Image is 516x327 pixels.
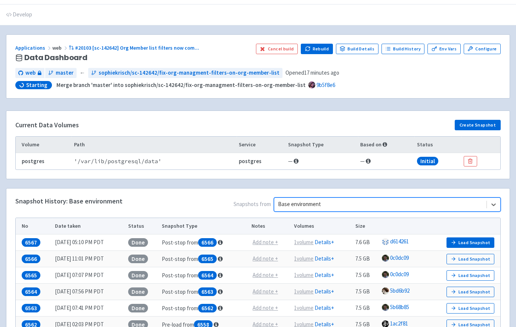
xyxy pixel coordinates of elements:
[253,288,278,295] u: Add note +
[56,81,306,88] strong: Merge branch 'master' into sophiekrisch/sc-142642/fix-org-managment-filters-on-org-member-list
[358,137,415,153] th: Based on
[126,218,160,234] th: Status
[253,304,278,311] u: Add note +
[390,238,409,245] a: d614261
[447,237,494,248] button: Load Snapshot
[15,68,44,78] a: web
[71,137,237,153] th: Path
[160,251,249,267] td: Post-stop from
[427,44,460,54] a: Env Vars
[198,287,217,296] span: 6563
[237,137,286,153] th: Service
[464,44,501,54] a: Configure
[390,303,409,311] a: 5b68b85
[447,270,494,281] button: Load Snapshot
[390,287,410,294] a: 5bd6b92
[447,303,494,314] button: Load Snapshot
[239,158,262,165] b: postgres
[253,239,278,246] u: Add note +
[123,197,501,215] span: Snapshots from
[24,53,87,62] span: Data Dashboard
[25,69,35,77] span: web
[75,44,199,51] span: #20103 [sc-142642] Org Member list filters now com ...
[53,234,126,251] td: [DATE] 05:10 PM PDT
[53,218,126,234] th: Date taken
[414,137,461,153] th: Status
[128,271,148,280] span: Done
[52,44,69,51] span: web
[22,287,40,296] span: 6564
[6,4,32,25] a: Develop
[417,157,438,165] span: Initial
[249,218,292,234] th: Notes
[253,271,278,278] u: Add note +
[16,218,53,234] th: No
[455,120,501,130] button: Create Snapshot
[128,287,148,296] span: Done
[447,254,494,264] button: Load Snapshot
[22,158,44,165] b: postgres
[53,267,126,284] td: [DATE] 07:07 PM PDT
[390,254,409,261] a: 0c0dc09
[292,218,353,234] th: Volumes
[390,271,409,278] a: 0c0dc09
[128,304,148,312] span: Done
[353,251,380,267] td: 7.5 GB
[15,197,123,205] h4: Snapshot History: Base environment
[198,304,217,312] span: 6562
[256,44,298,54] button: Cancel build
[56,69,74,77] span: master
[353,300,380,317] td: 7.5 GB
[160,218,249,234] th: Snapshot Type
[294,271,313,278] u: 1 volume
[15,44,52,51] a: Applications
[99,69,279,77] span: sophiekrisch/sc-142642/fix-org-managment-filters-on-org-member-list
[390,320,408,327] a: 1ac2f81
[53,300,126,317] td: [DATE] 07:41 PM PDT
[286,153,358,169] td: —
[22,304,40,312] span: 6563
[353,218,380,234] th: Size
[294,288,313,295] u: 1 volume
[353,234,380,251] td: 7.6 GB
[381,44,425,54] a: Build History
[71,153,237,169] td: ' /var/lib/postgresql/data '
[294,304,313,311] u: 1 volume
[45,68,77,78] a: master
[16,137,71,153] th: Volume
[15,121,79,129] h4: Current Data Volumes
[253,255,278,262] u: Add note +
[315,304,334,311] a: Details+
[198,238,217,247] span: 6566
[22,255,40,263] span: 6566
[316,81,335,88] a: 9b5f8e6
[353,267,380,284] td: 7.5 GB
[26,81,47,89] span: Starting
[358,153,415,169] td: —
[304,69,339,76] time: 17 minutes ago
[80,69,85,77] span: ←
[88,68,282,78] a: sophiekrisch/sc-142642/fix-org-managment-filters-on-org-member-list
[128,238,148,247] span: Done
[160,284,249,300] td: Post-stop from
[447,287,494,297] button: Load Snapshot
[294,239,313,246] u: 1 volume
[160,267,249,284] td: Post-stop from
[160,234,249,251] td: Post-stop from
[315,288,334,295] a: Details+
[301,44,333,54] button: Rebuild
[160,300,249,317] td: Post-stop from
[22,271,40,280] span: 6565
[69,44,200,51] a: #20103 [sc-142642] Org Member list filters now com...
[315,255,334,262] a: Details+
[315,239,334,246] a: Details+
[53,251,126,267] td: [DATE] 11:01 PM PDT
[353,284,380,300] td: 7.5 GB
[198,255,217,263] span: 6565
[286,137,358,153] th: Snapshot Type
[285,69,339,77] span: Opened
[315,271,334,278] a: Details+
[198,271,217,280] span: 6564
[294,255,313,262] u: 1 volume
[128,255,148,263] span: Done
